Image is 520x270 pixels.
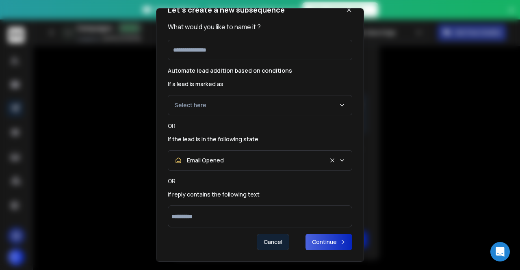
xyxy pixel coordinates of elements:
[175,101,206,109] p: Select here
[175,156,224,164] div: Email Opened
[168,136,352,142] label: If the lead is in the following state
[490,242,510,261] div: Open Intercom Messenger
[305,234,352,250] button: Continue
[168,67,352,75] h2: Automate lead addition based on conditions
[168,4,285,15] h1: Let’s create a new subsequence
[168,177,352,185] h2: OR
[168,192,352,197] label: If reply contains the following text
[168,81,352,87] label: If a lead is marked as
[168,122,352,130] h2: OR
[168,22,352,32] p: What would you like to name it ?
[257,234,289,250] p: Cancel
